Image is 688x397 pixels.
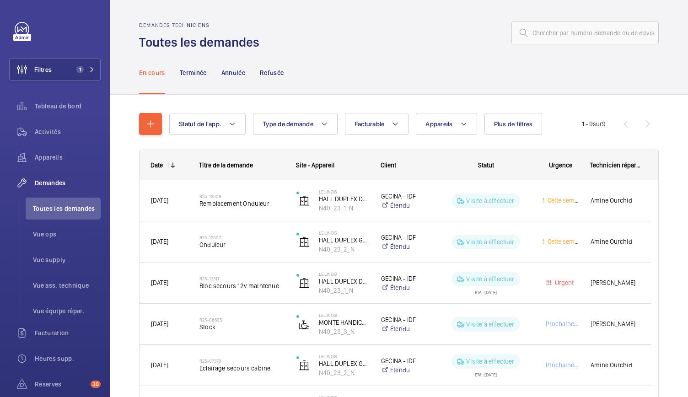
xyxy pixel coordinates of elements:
[544,320,591,327] span: Prochaine visite
[151,320,168,327] span: [DATE]
[355,120,385,128] span: Facturable
[151,279,168,286] span: [DATE]
[593,120,602,128] span: sur
[139,22,265,28] h2: Demandes techniciens
[34,65,52,74] span: Filtres
[475,286,497,295] div: ETA : [DATE]
[35,380,87,389] span: Réserves
[179,120,221,128] span: Statut de l'app.
[591,195,640,206] span: Amine Ourchid
[381,201,430,210] a: Étendu
[199,358,285,364] h2: R25-07370
[35,354,101,363] span: Heures supp.
[319,327,369,336] p: N40_23_3_N
[466,237,514,247] p: Visite à effectuer
[151,238,168,245] span: [DATE]
[33,255,101,264] span: Vue supply
[199,364,285,373] span: Eclairage secours cabine.
[466,320,514,329] p: Visite à effectuer
[553,279,574,286] span: Urgent
[35,127,101,136] span: Activités
[319,245,369,254] p: N40_23_2_N
[33,281,101,290] span: Vue ass. technique
[319,359,369,368] p: HALL DUPLEX GAUCHE
[199,193,285,199] h2: R25-12508
[591,360,640,370] span: Amine Ourchid
[381,356,430,365] p: GECINA - IDF
[199,276,285,281] h2: R25-12311
[425,120,452,128] span: Appareils
[319,277,369,286] p: HALL DUPLEX DROITE
[199,161,253,169] span: Titre de la demande
[381,242,430,251] a: Étendu
[150,161,163,169] div: Date
[582,121,606,127] span: 1 - 9 9
[319,271,369,277] p: Le Linois
[345,113,409,135] button: Facturable
[199,322,285,332] span: Stock
[35,102,101,111] span: Tableau de bord
[151,197,168,204] span: [DATE]
[381,315,430,324] p: GECINA - IDF
[199,317,285,322] h2: R25-08605
[319,194,369,204] p: HALL DUPLEX DROITE
[546,238,586,245] span: Cette semaine
[299,360,310,371] img: elevator.svg
[381,365,430,375] a: Étendu
[35,153,101,162] span: Appareils
[199,240,285,249] span: Onduleur
[35,328,101,338] span: Facturation
[199,235,285,240] h2: R25-12507
[299,236,310,247] img: elevator.svg
[319,354,369,359] p: Le Linois
[33,230,101,239] span: Vue ops
[381,324,430,333] a: Étendu
[511,21,659,44] input: Chercher par numéro demande ou de devis
[299,319,310,330] img: platform_lift.svg
[180,68,207,77] p: Terminée
[199,199,285,208] span: Remplacement Onduleur
[590,161,640,169] span: Technicien réparateur
[544,361,591,369] span: Prochaine visite
[263,120,313,128] span: Type de demande
[591,236,640,247] span: Amine Ourchid
[151,361,168,369] span: [DATE]
[139,68,165,77] p: En cours
[381,283,430,292] a: Étendu
[319,236,369,245] p: HALL DUPLEX GAUCHE
[381,233,430,242] p: GECINA - IDF
[9,59,101,80] button: Filtres1
[381,274,430,283] p: GECINA - IDF
[319,318,369,327] p: MONTE HANDICAPE
[381,161,396,169] span: Client
[91,381,101,388] span: 30
[76,66,84,73] span: 1
[475,369,497,377] div: ETA : [DATE]
[35,178,101,188] span: Demandes
[319,312,369,318] p: Le Linois
[416,113,477,135] button: Appareils
[466,274,514,284] p: Visite à effectuer
[319,230,369,236] p: Le Linois
[199,281,285,290] span: Bloc secours 12v maintenue
[478,161,494,169] span: Statut
[253,113,338,135] button: Type de demande
[319,286,369,295] p: N40_23_1_N
[484,113,543,135] button: Plus de filtres
[319,204,369,213] p: N40_23_1_N
[139,34,265,51] h1: Toutes les demandes
[319,368,369,377] p: N40_23_2_N
[466,357,514,366] p: Visite à effectuer
[494,120,533,128] span: Plus de filtres
[221,68,245,77] p: Annulée
[33,204,101,213] span: Toutes les demandes
[591,319,640,329] span: [PERSON_NAME]
[319,189,369,194] p: Le Linois
[296,161,334,169] span: Site - Appareil
[591,278,640,288] span: [PERSON_NAME]
[549,161,572,169] span: Urgence
[381,192,430,201] p: GECINA - IDF
[260,68,284,77] p: Refusée
[33,306,101,316] span: Vue équipe répar.
[546,197,586,204] span: Cette semaine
